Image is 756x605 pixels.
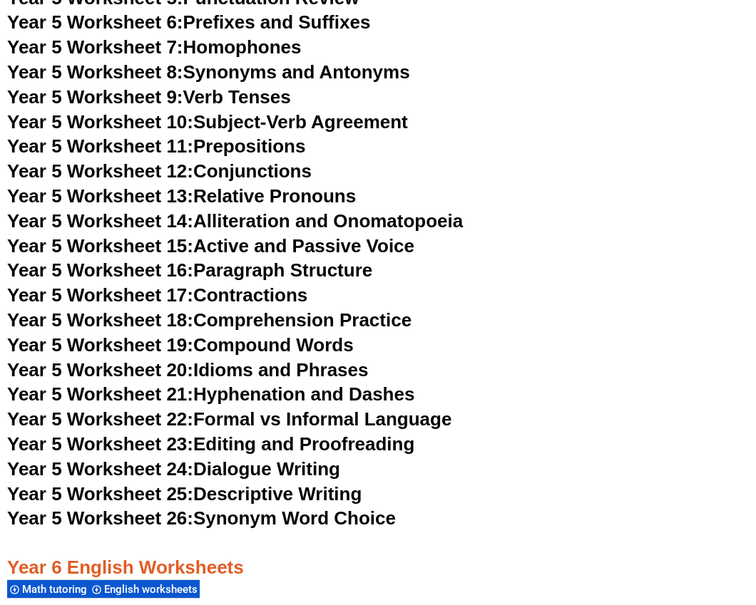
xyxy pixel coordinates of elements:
span: Year 5 Worksheet 14: [7,210,193,232]
span: English worksheets [104,583,202,596]
span: Year 5 Worksheet 26: [7,507,193,529]
a: Year 5 Worksheet 14:Alliteration and Onomatopoeia [7,210,463,232]
iframe: Chat Widget [511,444,756,605]
span: Year 5 Worksheet 22: [7,408,193,430]
span: Year 5 Worksheet 10: [7,111,193,133]
span: Year 5 Worksheet 11: [7,135,193,157]
h3: Year 6 English Worksheets [7,532,749,580]
a: Year 5 Worksheet 20:Idioms and Phrases [7,359,368,381]
div: English worksheets [89,579,200,599]
span: Year 5 Worksheet 24: [7,458,193,480]
a: Year 5 Worksheet 16:Paragraph Structure [7,259,372,281]
span: Year 5 Worksheet 21: [7,383,193,405]
span: Year 5 Worksheet 19: [7,334,193,356]
a: Year 5 Worksheet 19:Compound Words [7,334,354,356]
a: Year 5 Worksheet 8:Synonyms and Antonyms [7,61,410,83]
span: Year 5 Worksheet 7: [7,36,183,58]
a: Year 5 Worksheet 11:Prepositions [7,135,305,157]
span: Year 5 Worksheet 18: [7,309,193,331]
span: Year 5 Worksheet 6: [7,11,183,33]
span: Year 5 Worksheet 13: [7,185,193,207]
a: Year 5 Worksheet 22:Formal vs Informal Language [7,408,451,430]
span: Year 5 Worksheet 12: [7,160,193,182]
span: Math tutoring [22,583,91,596]
a: Year 5 Worksheet 7:Homophones [7,36,302,58]
a: Year 5 Worksheet 6:Prefixes and Suffixes [7,11,370,33]
a: Year 5 Worksheet 17:Contractions [7,284,307,306]
span: Year 5 Worksheet 23: [7,433,193,455]
a: Year 5 Worksheet 15:Active and Passive Voice [7,235,414,257]
a: Year 5 Worksheet 12:Conjunctions [7,160,312,182]
span: Year 5 Worksheet 8: [7,61,183,83]
a: Year 5 Worksheet 23:Editing and Proofreading [7,433,414,455]
a: Year 5 Worksheet 25:Descriptive Writing [7,483,362,505]
span: Year 5 Worksheet 20: [7,359,193,381]
a: Year 5 Worksheet 13:Relative Pronouns [7,185,356,207]
span: Year 5 Worksheet 25: [7,483,193,505]
a: Year 5 Worksheet 24:Dialogue Writing [7,458,340,480]
span: Year 5 Worksheet 15: [7,235,193,257]
span: Year 5 Worksheet 16: [7,259,193,281]
div: Math tutoring [7,579,89,599]
a: Year 5 Worksheet 9:Verb Tenses [7,86,291,108]
a: Year 5 Worksheet 21:Hyphenation and Dashes [7,383,414,405]
a: Year 5 Worksheet 26:Synonym Word Choice [7,507,396,529]
span: Year 5 Worksheet 9: [7,86,183,108]
span: Year 5 Worksheet 17: [7,284,193,306]
a: Year 5 Worksheet 10:Subject-Verb Agreement [7,111,408,133]
a: Year 5 Worksheet 18:Comprehension Practice [7,309,412,331]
